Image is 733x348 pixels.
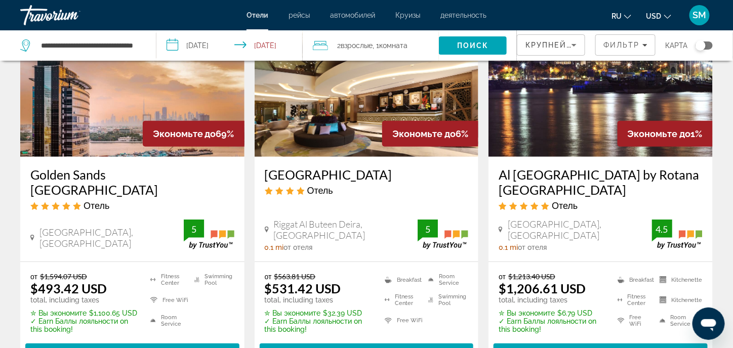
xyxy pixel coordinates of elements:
span: Отель [552,200,578,211]
a: деятельность [440,11,486,19]
span: ru [612,12,622,20]
li: Swimming Pool [423,292,468,308]
a: рейсы [289,11,310,19]
div: 5 [418,223,438,235]
input: Search hotel destination [40,38,141,53]
button: Change language [612,9,631,23]
mat-select: Sort by [525,39,577,51]
div: 1% [618,121,713,147]
a: Al [GEOGRAPHIC_DATA] by Rotana [GEOGRAPHIC_DATA] [499,167,703,197]
img: TrustYou guest rating badge [652,220,703,249]
span: Отель [307,185,333,196]
li: Breakfast [380,272,423,287]
span: Отель [84,200,109,211]
img: TrustYou guest rating badge [418,220,468,249]
del: $1,213.40 USD [508,272,555,281]
span: от отеля [518,243,547,251]
span: [GEOGRAPHIC_DATA], [GEOGRAPHIC_DATA] [508,219,652,241]
span: Поиск [457,41,489,50]
span: , 1 [373,38,408,53]
span: от [499,272,506,281]
span: Крупнейшие сбережения [525,41,648,49]
li: Free WiFi [145,292,189,308]
div: 6% [382,121,478,147]
p: ✓ Earn Баллы лояльности on this booking! [499,317,605,333]
li: Swimming Pool [189,272,234,287]
li: Fitness Center [380,292,423,308]
img: TrustYou guest rating badge [184,220,234,249]
li: Kitchenette [655,272,703,287]
button: Travelers: 2 adults, 0 children [303,30,439,61]
del: $1,594.07 USD [40,272,87,281]
li: Breakfast [613,272,655,287]
a: [GEOGRAPHIC_DATA] [265,167,469,182]
div: 4.5 [652,223,672,235]
button: User Menu [686,5,713,26]
li: Kitchenette [655,292,703,308]
a: Golden Sands [GEOGRAPHIC_DATA] [30,167,234,197]
div: 4 star Hotel [265,185,469,196]
span: ✮ Вы экономите [30,309,87,317]
span: карта [666,38,688,53]
button: Filters [595,34,656,56]
span: Экономьте до [392,128,456,139]
p: ✓ Earn Баллы лояльности on this booking! [30,317,138,333]
a: Отели [247,11,268,19]
span: от отеля [284,243,313,251]
li: Room Service [655,313,703,328]
span: от [265,272,272,281]
div: 69% [143,121,245,147]
p: total, including taxes [265,296,372,304]
span: от [30,272,37,281]
del: $563.81 USD [274,272,316,281]
a: Круизы [395,11,420,19]
li: Room Service [423,272,468,287]
button: Select check in and out date [156,30,303,61]
li: Free WiFi [613,313,655,328]
span: Взрослые [341,41,373,50]
a: Travorium [20,2,121,28]
p: $6.79 USD [499,309,605,317]
div: 5 star Hotel [499,200,703,211]
div: 5 [184,223,204,235]
li: Room Service [145,313,189,328]
li: Fitness Center [613,292,655,308]
li: Fitness Center [145,272,189,287]
span: 0.1 mi [499,243,518,251]
span: Фильтр [603,41,640,49]
ins: $531.42 USD [265,281,341,296]
p: total, including taxes [30,296,138,304]
div: 5 star Hotel [30,200,234,211]
span: ✮ Вы экономите [499,309,555,317]
ins: $1,206.61 USD [499,281,586,296]
a: автомобилей [330,11,375,19]
span: Комната [379,41,408,50]
span: 2 [337,38,373,53]
button: Change currency [646,9,671,23]
iframe: Кнопка запуска окна обмена сообщениями [693,308,725,340]
button: Search [439,36,507,55]
button: Toggle map [688,41,713,50]
p: $1,100.65 USD [30,309,138,317]
span: [GEOGRAPHIC_DATA], [GEOGRAPHIC_DATA] [39,227,184,249]
span: 0.1 mi [265,243,284,251]
span: SM [693,10,707,20]
p: total, including taxes [499,296,605,304]
p: $32.39 USD [265,309,372,317]
span: Экономьте до [628,128,691,139]
li: Free WiFi [380,313,423,328]
ins: $493.42 USD [30,281,107,296]
span: Экономьте до [153,128,216,139]
p: ✓ Earn Баллы лояльности on this booking! [265,317,372,333]
span: ✮ Вы экономите [265,309,321,317]
span: Riggat Al Buteen Deira, [GEOGRAPHIC_DATA] [274,219,418,241]
span: USD [646,12,662,20]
